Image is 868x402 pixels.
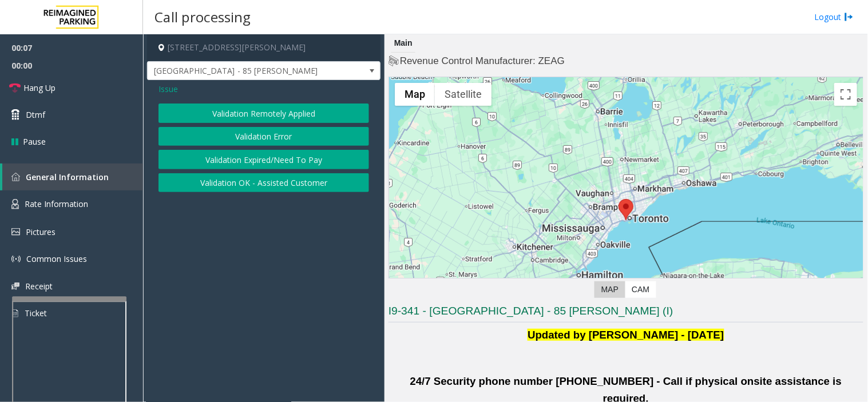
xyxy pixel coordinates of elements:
[148,62,334,80] span: [GEOGRAPHIC_DATA] - 85 [PERSON_NAME]
[158,127,369,146] button: Validation Error
[158,173,369,193] button: Validation OK - Assisted Customer
[845,11,854,23] img: logout
[149,3,256,31] h3: Call processing
[834,83,857,106] button: Toggle fullscreen view
[23,136,46,148] span: Pause
[2,164,143,190] a: General Information
[594,281,625,298] label: Map
[25,281,53,292] span: Receipt
[391,34,415,53] div: Main
[11,173,20,181] img: 'icon'
[158,83,178,95] span: Issue
[11,282,19,290] img: 'icon'
[26,253,87,264] span: Common Issues
[389,54,863,68] h4: Revenue Control Manufacturer: ZEAG
[26,172,109,182] span: General Information
[11,228,20,236] img: 'icon'
[26,226,56,237] span: Pictures
[619,199,633,220] div: 85 Hanna Avenue, Toronto, ON
[23,82,56,94] span: Hang Up
[25,198,88,209] span: Rate Information
[147,34,381,61] h4: [STREET_ADDRESS][PERSON_NAME]
[11,254,21,264] img: 'icon'
[11,308,19,319] img: 'icon'
[389,304,863,323] h3: I9-341 - [GEOGRAPHIC_DATA] - 85 [PERSON_NAME] (I)
[395,83,435,106] button: Show street map
[158,104,369,123] button: Validation Remotely Applied
[528,329,724,341] b: Updated by [PERSON_NAME] - [DATE]
[26,109,45,121] span: Dtmf
[11,199,19,209] img: 'icon'
[435,83,492,106] button: Show satellite imagery
[625,281,656,298] label: CAM
[158,150,369,169] button: Validation Expired/Need To Pay
[815,11,854,23] a: Logout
